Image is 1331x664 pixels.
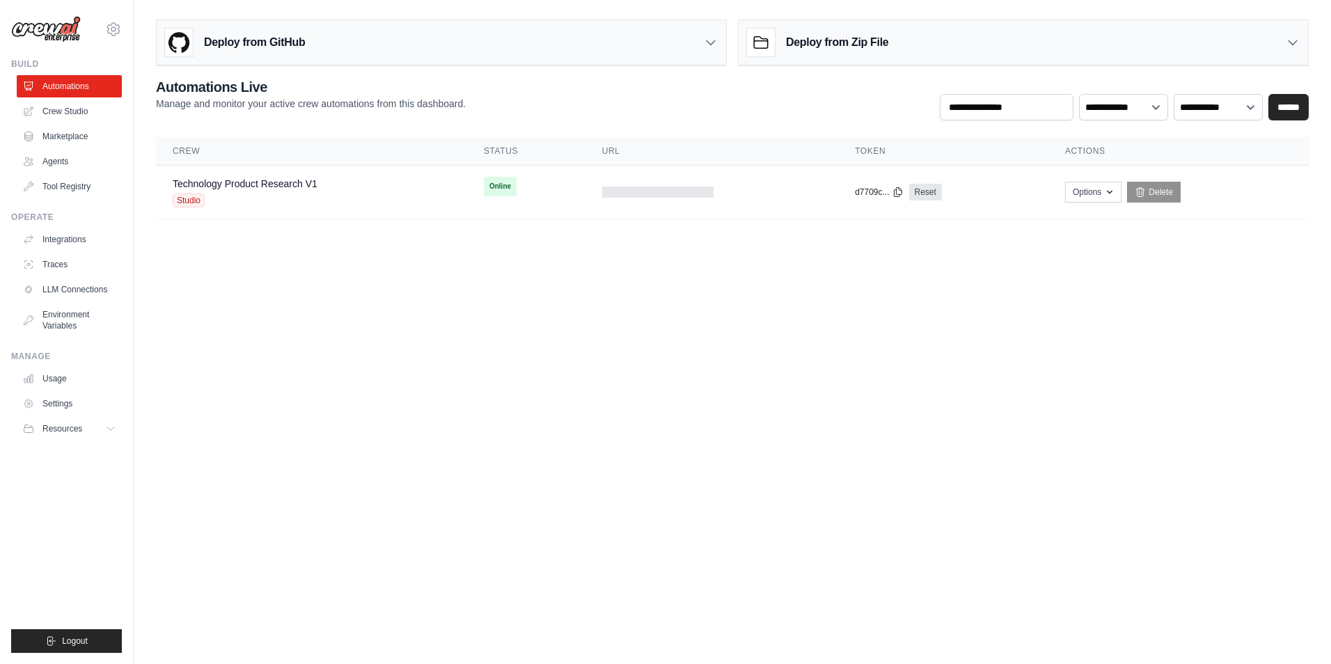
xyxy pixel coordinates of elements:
a: Crew Studio [17,100,122,122]
span: Studio [173,193,205,207]
th: Status [467,137,585,166]
a: Marketplace [17,125,122,148]
a: Traces [17,253,122,276]
a: Automations [17,75,122,97]
a: Usage [17,367,122,390]
button: Options [1065,182,1121,203]
h3: Deploy from Zip File [786,34,888,51]
h2: Automations Live [156,77,466,97]
p: Manage and monitor your active crew automations from this dashboard. [156,97,466,111]
th: URL [585,137,838,166]
th: Actions [1048,137,1309,166]
button: Logout [11,629,122,653]
img: GitHub Logo [165,29,193,56]
a: Settings [17,393,122,415]
span: Online [484,177,517,196]
th: Token [838,137,1048,166]
span: Logout [62,635,88,647]
a: LLM Connections [17,278,122,301]
a: Environment Variables [17,303,122,337]
a: Technology Product Research V1 [173,178,317,189]
img: Logo [11,16,81,42]
a: Delete [1127,182,1181,203]
div: Manage [11,351,122,362]
h3: Deploy from GitHub [204,34,305,51]
div: Build [11,58,122,70]
a: Agents [17,150,122,173]
a: Integrations [17,228,122,251]
span: Resources [42,423,82,434]
button: Resources [17,418,122,440]
div: Operate [11,212,122,223]
button: d7709c... [855,187,903,198]
a: Tool Registry [17,175,122,198]
th: Crew [156,137,467,166]
a: Reset [909,184,942,200]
